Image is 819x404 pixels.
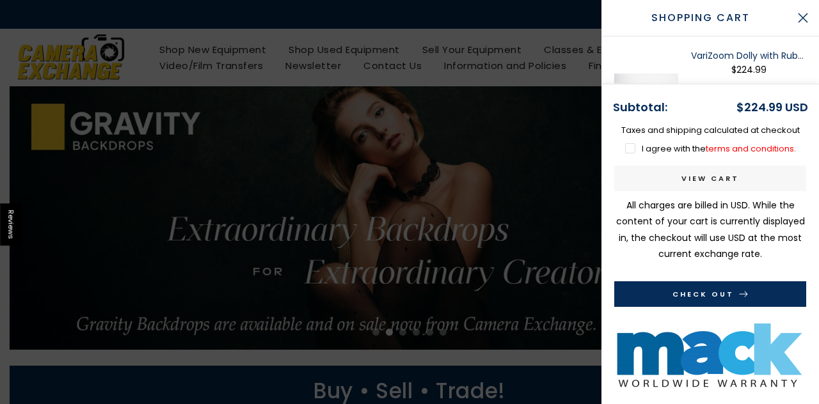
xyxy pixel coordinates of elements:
a: View cart [614,166,806,191]
span: Shopping cart [614,10,787,26]
button: Close Cart [787,2,819,34]
div: $224.99 USD [736,97,808,118]
strong: Subtotal: [613,99,667,115]
img: Mack Used 2 Year Warranty Under $500 Warranty Mack Warranty MACKU259 [614,320,806,391]
div: $224.99 [691,62,806,78]
p: All charges are billed in USD. While the content of your cart is currently displayed in , the che... [614,198,806,262]
a: VariZoom Dolly with Rubber Tracks [691,49,806,62]
label: I agree with the . [625,143,796,155]
a: terms and conditions [706,143,794,155]
p: Taxes and shipping calculated at checkout [614,123,806,137]
button: Check Out [614,281,806,307]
